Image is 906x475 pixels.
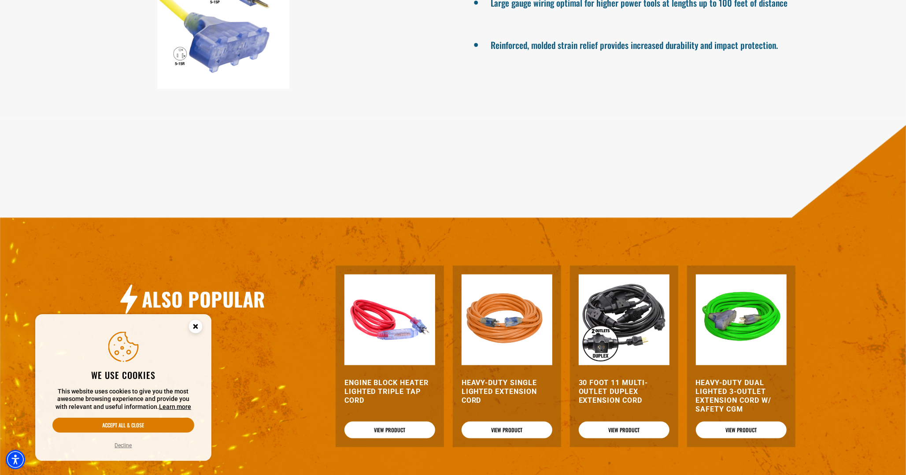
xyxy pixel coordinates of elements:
[180,314,211,341] button: Close this option
[159,403,191,410] a: This website uses cookies to give you the most awesome browsing experience and provide you with r...
[52,388,194,411] p: This website uses cookies to give you the most awesome browsing experience and provide you with r...
[6,450,25,469] div: Accessibility Menu
[462,275,552,365] img: orange
[344,275,435,365] img: red
[344,422,435,438] a: View Product
[696,422,787,438] a: View Product
[579,275,669,365] img: black
[52,418,194,433] button: Accept all & close
[142,286,265,312] h2: Also Popular
[462,379,552,405] a: Heavy-Duty Single Lighted Extension Cord
[696,275,787,365] img: neon green
[491,36,876,52] li: Reinforced, molded strain relief provides increased durability and impact protection.
[52,369,194,381] h2: We use cookies
[462,422,552,438] a: View Product
[344,379,435,405] a: Engine Block Heater Lighted Triple Tap Cord
[696,379,787,414] a: Heavy-Duty Dual Lighted 3-Outlet Extension Cord w/ Safety CGM
[579,379,669,405] a: 30 Foot 11 Multi-Outlet Duplex Extension Cord
[35,314,211,461] aside: Cookie Consent
[579,422,669,438] a: View Product
[112,441,135,450] button: Decline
